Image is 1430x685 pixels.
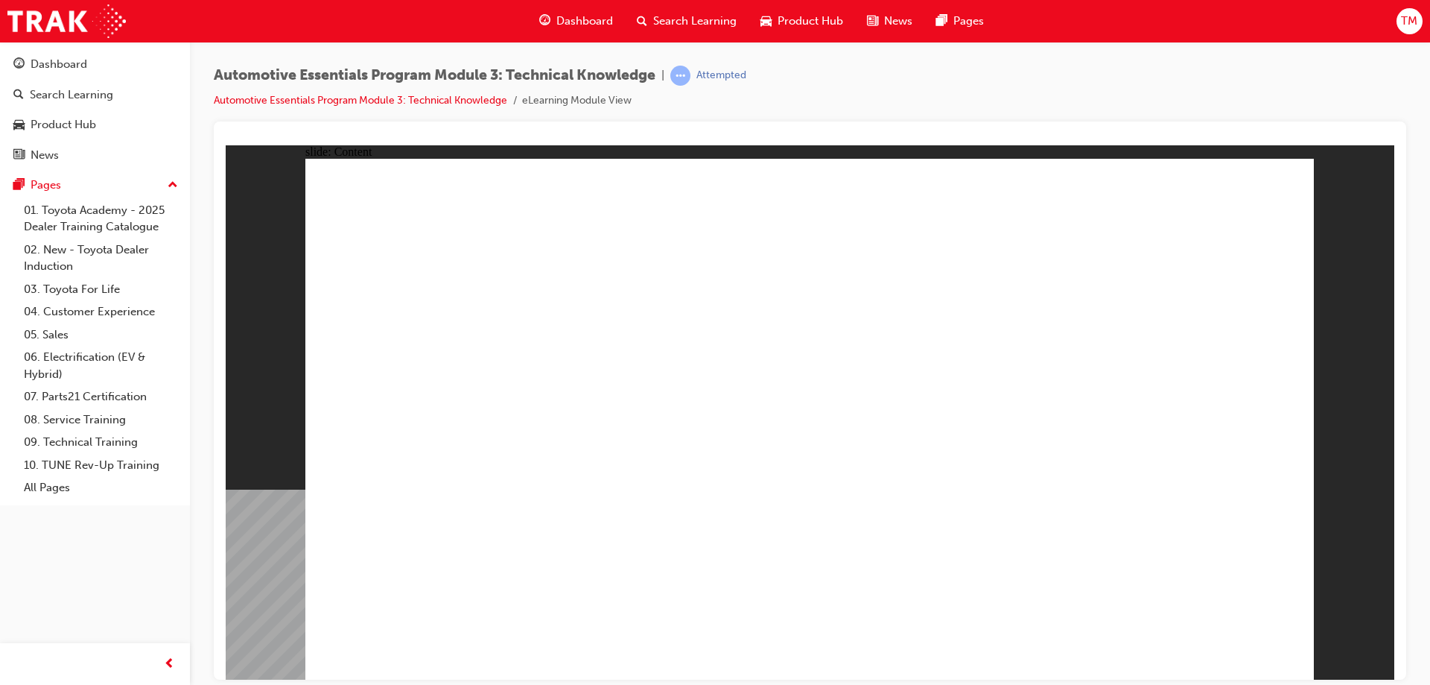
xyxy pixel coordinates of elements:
a: News [6,142,184,169]
div: Pages [31,177,61,194]
li: eLearning Module View [522,92,632,110]
a: 03. Toyota For Life [18,278,184,301]
span: car-icon [760,12,772,31]
span: prev-icon [164,655,175,674]
span: news-icon [13,149,25,162]
a: Dashboard [6,51,184,78]
button: TM [1396,8,1423,34]
a: All Pages [18,476,184,499]
span: Automotive Essentials Program Module 3: Technical Knowledge [214,67,655,84]
a: car-iconProduct Hub [749,6,855,37]
span: pages-icon [13,179,25,192]
a: 04. Customer Experience [18,300,184,323]
a: 05. Sales [18,323,184,347]
a: Automotive Essentials Program Module 3: Technical Knowledge [214,94,507,107]
span: search-icon [13,89,24,102]
span: guage-icon [13,58,25,72]
a: 07. Parts21 Certification [18,385,184,408]
span: news-icon [867,12,878,31]
div: Search Learning [30,86,113,104]
span: learningRecordVerb_ATTEMPT-icon [670,66,690,86]
a: 02. New - Toyota Dealer Induction [18,239,184,278]
span: News [884,13,912,30]
div: Product Hub [31,116,96,133]
a: guage-iconDashboard [527,6,625,37]
button: DashboardSearch LearningProduct HubNews [6,48,184,171]
button: Pages [6,171,184,199]
span: | [661,67,664,84]
div: News [31,147,59,164]
span: Search Learning [653,13,737,30]
span: TM [1401,13,1417,30]
span: Pages [953,13,984,30]
span: car-icon [13,119,25,132]
span: Dashboard [556,13,613,30]
a: 08. Service Training [18,408,184,432]
span: guage-icon [539,12,550,31]
a: search-iconSearch Learning [625,6,749,37]
a: 09. Technical Training [18,431,184,454]
a: 01. Toyota Academy - 2025 Dealer Training Catalogue [18,199,184,239]
div: Attempted [696,69,746,83]
a: pages-iconPages [924,6,996,37]
a: Product Hub [6,111,184,139]
span: pages-icon [936,12,947,31]
span: search-icon [637,12,647,31]
span: Product Hub [778,13,843,30]
img: Trak [7,4,126,38]
span: up-icon [168,176,178,195]
a: news-iconNews [855,6,924,37]
a: Search Learning [6,81,184,109]
a: 06. Electrification (EV & Hybrid) [18,346,184,385]
div: Dashboard [31,56,87,73]
a: 10. TUNE Rev-Up Training [18,454,184,477]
